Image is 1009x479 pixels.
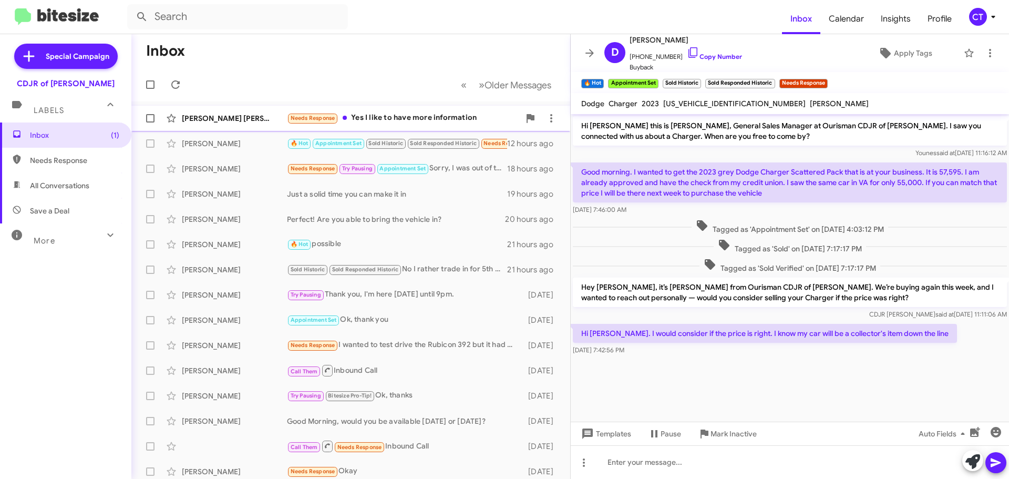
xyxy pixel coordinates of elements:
span: CDJR [PERSON_NAME] [DATE] 11:11:06 AM [869,310,1007,318]
div: Sorry, I was out of town. Is it still for sale? [287,162,507,175]
span: Needs Response [291,468,335,475]
div: Just a solid time you can make it in [287,189,507,199]
span: D [611,44,619,61]
button: Apply Tags [851,44,959,63]
span: All Conversations [30,180,89,191]
span: Call Them [291,444,318,451]
span: Special Campaign [46,51,109,62]
span: Bitesize Pro-Tip! [328,392,372,399]
span: Pause [661,424,681,443]
span: Needs Response [291,115,335,121]
span: [PERSON_NAME] [630,34,742,46]
h1: Inbox [146,43,185,59]
div: [PERSON_NAME] [182,416,287,426]
div: [PERSON_NAME] [182,466,287,477]
div: Okay [287,465,523,477]
button: Mark Inactive [689,424,765,443]
div: Hi [PERSON_NAME]. I would consider if the price is right. I know my car will be a collector's ite... [287,137,507,149]
span: Auto Fields [919,424,969,443]
div: 12 hours ago [507,138,562,149]
span: Buyback [630,62,742,73]
button: Previous [455,74,473,96]
button: Pause [640,424,689,443]
div: 19 hours ago [507,189,562,199]
div: [DATE] [523,391,562,401]
span: « [461,78,467,91]
span: Try Pausing [291,291,321,298]
div: [PERSON_NAME] [182,138,287,149]
div: [PERSON_NAME] [182,290,287,300]
span: [PERSON_NAME] [810,99,869,108]
div: Inbound Call [287,364,523,377]
span: Call Them [291,368,318,375]
span: said at [936,149,955,157]
a: Insights [872,4,919,34]
p: Good morning. I wanted to get the 2023 grey Dodge Charger Scattered Pack that is at your business... [573,162,1007,202]
div: [PERSON_NAME] [182,164,287,174]
span: Templates [579,424,631,443]
span: [PHONE_NUMBER] [630,46,742,62]
button: Next [472,74,558,96]
span: Apply Tags [894,44,932,63]
span: Save a Deal [30,206,69,216]
a: Special Campaign [14,44,118,69]
span: Labels [34,106,64,115]
span: Needs Response [30,155,119,166]
div: 18 hours ago [507,164,562,174]
span: [US_VEHICLE_IDENTIFICATION_NUMBER] [663,99,806,108]
div: Ok, thanks [287,390,523,402]
div: Perfect! Are you able to bring the vehicle in? [287,214,505,225]
span: Mark Inactive [711,424,757,443]
div: [PERSON_NAME] [182,391,287,401]
span: 🔥 Hot [291,241,308,248]
span: Charger [609,99,637,108]
div: [PERSON_NAME] [PERSON_NAME] [182,113,287,124]
span: Tagged as 'Sold Verified' on [DATE] 7:17:17 PM [699,258,880,273]
span: Needs Response [291,342,335,349]
a: Calendar [820,4,872,34]
div: [DATE] [523,315,562,325]
span: Appointment Set [291,317,337,323]
span: Appointment Set [379,165,426,172]
span: Needs Response [483,140,528,147]
button: Templates [571,424,640,443]
div: [DATE] [523,290,562,300]
small: Appointment Set [608,79,658,88]
div: Yes I like to have more information [287,112,520,124]
span: said at [935,310,954,318]
a: Profile [919,4,960,34]
span: Older Messages [485,79,551,91]
p: Hi [PERSON_NAME]. I would consider if the price is right. I know my car will be a collector's ite... [573,324,957,343]
span: » [479,78,485,91]
small: Sold Responded Historic [705,79,775,88]
span: Sold Historic [368,140,403,147]
span: Sold Historic [291,266,325,273]
span: (1) [111,130,119,140]
span: [DATE] 7:42:56 PM [573,346,624,354]
div: CDJR of [PERSON_NAME] [17,78,115,89]
button: Auto Fields [910,424,977,443]
small: Sold Historic [663,79,701,88]
div: [PERSON_NAME] [182,365,287,376]
a: Copy Number [687,53,742,60]
div: Inbound Call [287,440,523,453]
span: Dodge [581,99,604,108]
div: Thank you, I'm here [DATE] until 9pm. [287,289,523,301]
a: Inbox [782,4,820,34]
span: Inbox [30,130,119,140]
div: [PERSON_NAME] [182,214,287,225]
span: Sold Responded Historic [410,140,477,147]
p: Hi [PERSON_NAME] this is [PERSON_NAME], General Sales Manager at Ourisman CDJR of [PERSON_NAME]. ... [573,116,1007,146]
div: [PERSON_NAME] [182,340,287,351]
button: CT [960,8,997,26]
span: Tagged as 'Appointment Set' on [DATE] 4:03:12 PM [692,219,888,235]
small: Needs Response [779,79,828,88]
span: More [34,236,55,246]
div: Ok, thank you [287,314,523,326]
div: possible [287,238,507,250]
div: [PERSON_NAME] [182,239,287,250]
div: [DATE] [523,416,562,426]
